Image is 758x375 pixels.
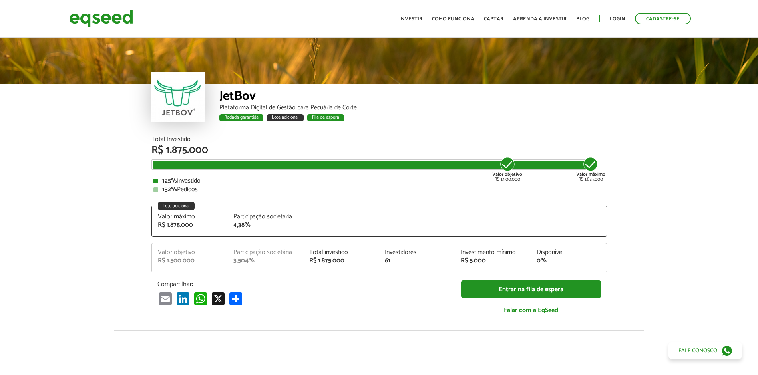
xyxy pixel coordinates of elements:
a: Falar com a EqSeed [461,302,601,318]
div: 61 [385,258,449,264]
div: R$ 1.875.000 [151,145,607,155]
strong: Valor objetivo [492,171,522,178]
div: Pedidos [153,187,605,193]
div: Lote adicional [267,114,304,121]
div: Investimento mínimo [461,249,525,256]
img: EqSeed [69,8,133,29]
div: R$ 1.500.000 [158,258,222,264]
div: 4,38% [233,222,297,228]
div: Participação societária [233,214,297,220]
a: Compartilhar [228,292,244,305]
div: R$ 1.500.000 [492,156,522,182]
div: Valor objetivo [158,249,222,256]
a: Investir [399,16,422,22]
a: Fale conosco [668,342,742,359]
div: Lote adicional [158,202,195,210]
a: Login [610,16,625,22]
div: R$ 5.000 [461,258,525,264]
div: Investido [153,178,605,184]
div: R$ 1.875.000 [309,258,373,264]
div: Total investido [309,249,373,256]
div: Rodada garantida [219,114,263,121]
p: Compartilhar: [157,280,449,288]
div: R$ 1.875.000 [576,156,605,182]
a: Como funciona [432,16,474,22]
div: Plataforma Digital de Gestão para Pecuária de Corte [219,105,607,111]
div: R$ 1.875.000 [158,222,222,228]
a: Email [157,292,173,305]
strong: 125% [162,175,177,186]
a: LinkedIn [175,292,191,305]
a: Entrar na fila de espera [461,280,601,298]
div: 3,504% [233,258,297,264]
div: 0% [537,258,601,264]
a: Captar [484,16,503,22]
div: Disponível [537,249,601,256]
strong: 132% [162,184,177,195]
a: Blog [576,16,589,22]
a: X [210,292,226,305]
a: WhatsApp [193,292,209,305]
div: Fila de espera [307,114,344,121]
div: Valor máximo [158,214,222,220]
div: JetBov [219,90,607,105]
div: Participação societária [233,249,297,256]
a: Cadastre-se [635,13,691,24]
strong: Valor máximo [576,171,605,178]
div: Investidores [385,249,449,256]
a: Aprenda a investir [513,16,567,22]
div: Total Investido [151,136,607,143]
